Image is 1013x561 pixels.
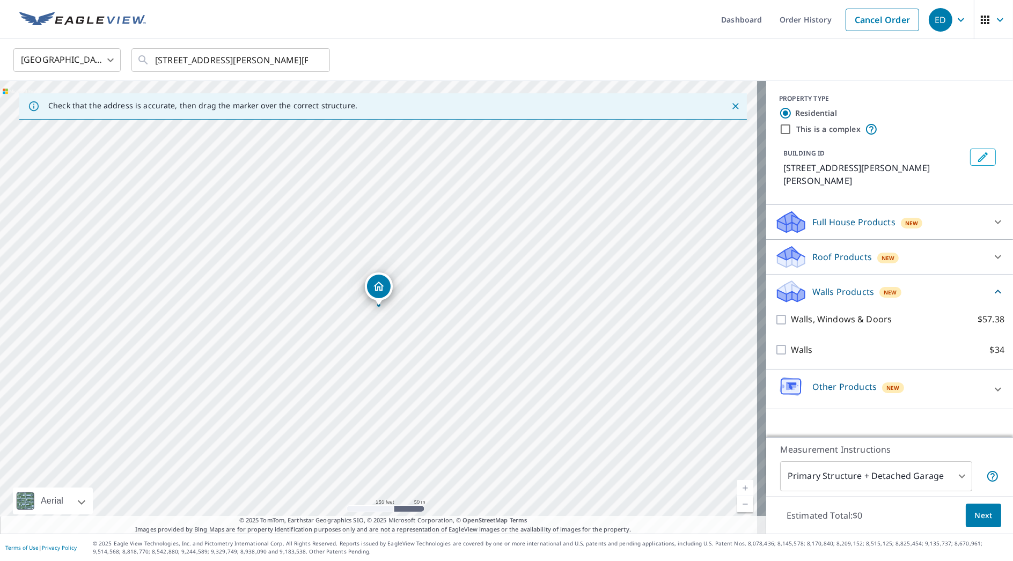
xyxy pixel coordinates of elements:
p: $34 [990,343,1004,357]
span: © 2025 TomTom, Earthstar Geographics SIO, © 2025 Microsoft Corporation, © [239,516,527,525]
div: PROPERTY TYPE [779,94,1000,104]
span: Next [974,509,993,522]
button: Close [729,99,743,113]
div: Aerial [38,488,67,514]
label: This is a complex [796,124,861,135]
div: Full House ProductsNew [775,209,1004,235]
button: Edit building 1 [970,149,996,166]
a: Terms [510,516,527,524]
p: Full House Products [812,216,895,228]
span: New [884,288,897,297]
div: ED [929,8,952,32]
input: Search by address or latitude-longitude [155,45,308,75]
div: Aerial [13,488,93,514]
a: Cancel Order [846,9,919,31]
p: BUILDING ID [783,149,825,158]
label: Residential [795,108,837,119]
a: Current Level 17, Zoom In [737,480,753,496]
span: New [886,383,900,392]
a: Current Level 17, Zoom Out [737,496,753,512]
p: © 2025 Eagle View Technologies, Inc. and Pictometry International Corp. All Rights Reserved. Repo... [93,540,1008,556]
p: $57.38 [978,313,1004,326]
span: New [882,254,895,262]
p: Walls, Windows & Doors [791,313,892,326]
p: | [5,544,77,551]
div: Primary Structure + Detached Garage [780,461,972,491]
p: Check that the address is accurate, then drag the marker over the correct structure. [48,101,357,110]
p: Walls [791,343,813,357]
p: Walls Products [812,285,874,298]
a: Privacy Policy [42,544,77,551]
a: Terms of Use [5,544,39,551]
p: Roof Products [812,250,872,263]
div: Other ProductsNew [775,374,1004,404]
p: [STREET_ADDRESS][PERSON_NAME][PERSON_NAME] [783,161,966,187]
p: Measurement Instructions [780,443,999,456]
p: Estimated Total: $0 [778,504,871,527]
div: Walls ProductsNew [775,279,1004,304]
a: OpenStreetMap [463,516,508,524]
span: Your report will include the primary structure and a detached garage if one exists. [986,470,999,483]
div: [GEOGRAPHIC_DATA] [13,45,121,75]
div: Roof ProductsNew [775,244,1004,270]
button: Next [966,504,1001,528]
p: Other Products [812,380,877,393]
span: New [905,219,919,227]
div: Dropped pin, building 1, Residential property, 575 Norman Dr Cary, IL 60013 [365,272,393,306]
img: EV Logo [19,12,146,28]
